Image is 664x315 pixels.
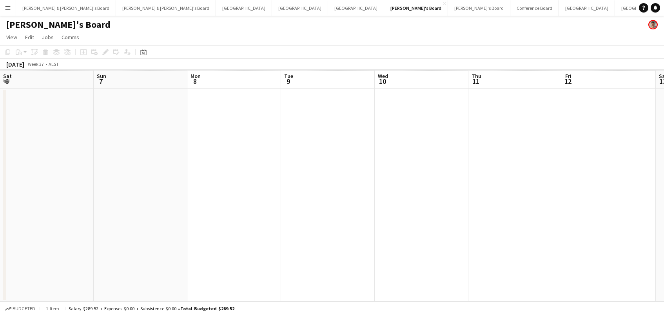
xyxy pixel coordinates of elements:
[116,0,216,16] button: [PERSON_NAME] & [PERSON_NAME]'s Board
[564,77,571,86] span: 12
[216,0,272,16] button: [GEOGRAPHIC_DATA]
[448,0,510,16] button: [PERSON_NAME]'s Board
[13,306,35,311] span: Budgeted
[378,72,388,80] span: Wed
[472,72,481,80] span: Thu
[6,60,24,68] div: [DATE]
[284,72,293,80] span: Tue
[69,306,234,311] div: Salary $289.52 + Expenses $0.00 + Subsistence $0.00 =
[283,77,293,86] span: 9
[6,34,17,41] span: View
[26,61,45,67] span: Week 37
[3,32,20,42] a: View
[49,61,59,67] div: AEST
[180,306,234,311] span: Total Budgeted $289.52
[559,0,615,16] button: [GEOGRAPHIC_DATA]
[272,0,328,16] button: [GEOGRAPHIC_DATA]
[43,306,62,311] span: 1 item
[96,77,106,86] span: 7
[377,77,388,86] span: 10
[189,77,201,86] span: 8
[25,34,34,41] span: Edit
[16,0,116,16] button: [PERSON_NAME] & [PERSON_NAME]'s Board
[3,72,12,80] span: Sat
[42,34,54,41] span: Jobs
[4,304,36,313] button: Budgeted
[648,20,658,29] app-user-avatar: Victoria Hunt
[2,77,12,86] span: 6
[22,32,37,42] a: Edit
[190,72,201,80] span: Mon
[565,72,571,80] span: Fri
[62,34,79,41] span: Comms
[97,72,106,80] span: Sun
[39,32,57,42] a: Jobs
[58,32,82,42] a: Comms
[470,77,481,86] span: 11
[6,19,111,31] h1: [PERSON_NAME]'s Board
[384,0,448,16] button: [PERSON_NAME]'s Board
[510,0,559,16] button: Conference Board
[328,0,384,16] button: [GEOGRAPHIC_DATA]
